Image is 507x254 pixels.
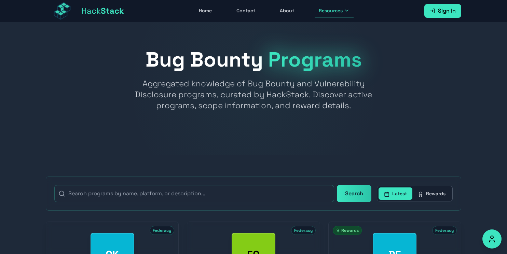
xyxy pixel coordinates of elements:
[101,5,124,16] span: Stack
[315,4,354,17] button: Resources
[319,7,343,14] span: Resources
[46,50,461,70] h1: Bug Bounty
[438,7,456,15] span: Sign In
[424,4,461,18] a: Sign In
[122,78,385,111] p: Aggregated knowledge of Bug Bounty and Vulnerability Disclosure programs, curated by HackStack. D...
[291,226,316,235] span: Federacy
[379,187,412,200] button: Latest
[333,226,362,235] span: Rewards
[337,185,371,202] button: Search
[232,4,259,17] a: Contact
[268,46,362,73] span: Programs
[276,4,298,17] a: About
[412,187,451,200] button: Rewards
[482,229,502,249] button: Accessibility Options
[195,4,216,17] a: Home
[81,5,124,16] span: Hack
[150,226,174,235] span: Federacy
[432,226,457,235] span: Federacy
[54,185,334,202] input: Search programs by name, platform, or description...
